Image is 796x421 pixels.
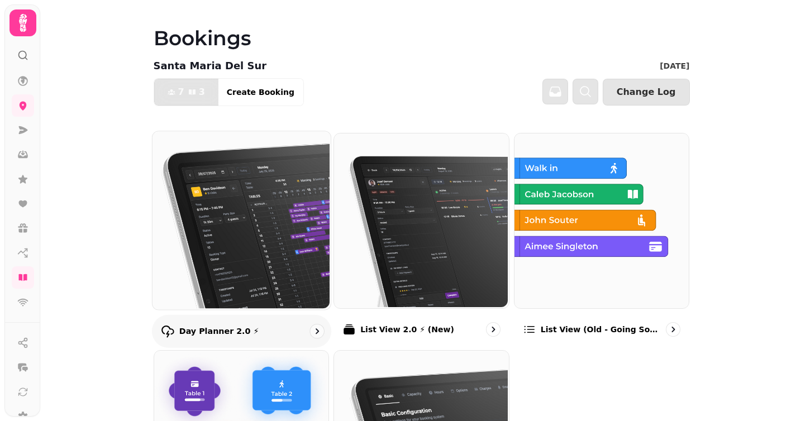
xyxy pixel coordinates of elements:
svg: go to [668,324,679,335]
a: Day Planner 2.0 ⚡Day Planner 2.0 ⚡ [151,131,331,347]
p: [DATE] [660,60,689,71]
p: List view (Old - going soon) [541,324,662,335]
a: List view (Old - going soon)List view (Old - going soon) [514,133,690,346]
span: 3 [199,88,205,97]
p: Day Planner 2.0 ⚡ [179,326,259,337]
svg: go to [311,326,322,337]
span: Create Booking [227,88,294,96]
p: List View 2.0 ⚡ (New) [360,324,454,335]
span: Change Log [617,88,676,97]
button: Change Log [603,79,690,106]
svg: go to [488,324,499,335]
span: 7 [178,88,184,97]
button: Create Booking [218,79,303,106]
button: 73 [154,79,218,106]
img: List View 2.0 ⚡ (New) [333,132,508,307]
p: Santa Maria Del Sur [154,58,267,74]
a: List View 2.0 ⚡ (New)List View 2.0 ⚡ (New) [333,133,509,346]
img: Day Planner 2.0 ⚡ [151,130,329,308]
img: List view (Old - going soon) [513,132,688,307]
